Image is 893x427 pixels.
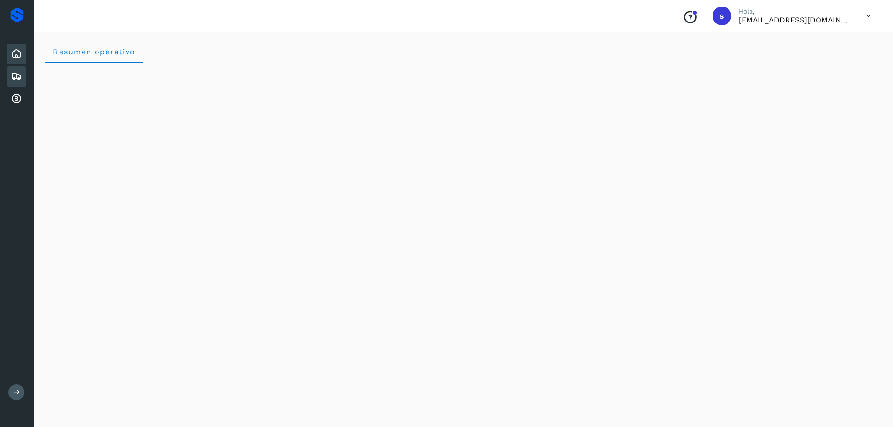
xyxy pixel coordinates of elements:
[7,66,26,87] div: Embarques
[7,44,26,64] div: Inicio
[739,15,851,24] p: sectram23@gmail.com
[739,7,851,15] p: Hola,
[53,47,135,56] span: Resumen operativo
[7,89,26,109] div: Cuentas por cobrar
